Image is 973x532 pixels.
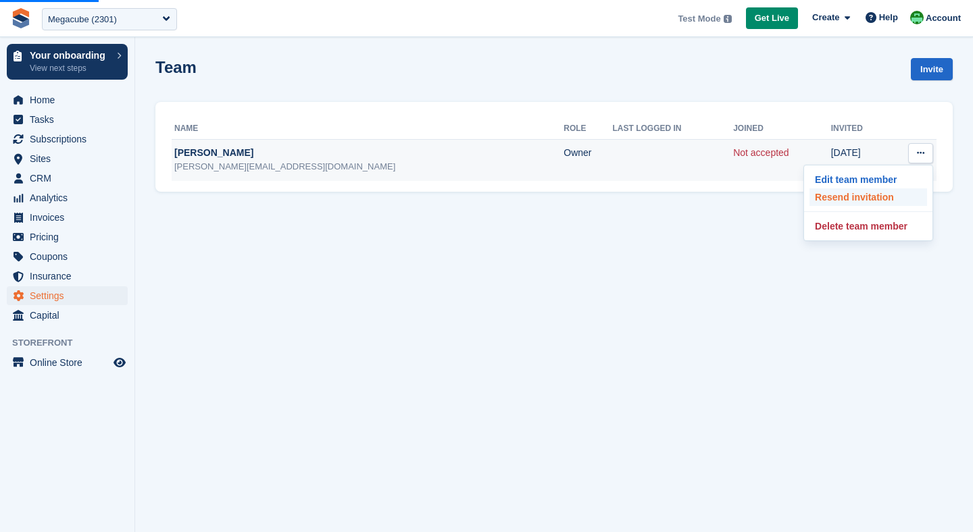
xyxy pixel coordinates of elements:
p: Your onboarding [30,51,110,60]
span: Pricing [30,228,111,246]
span: Test Mode [678,12,720,26]
span: Home [30,90,111,109]
span: Account [926,11,961,25]
span: CRM [30,169,111,188]
span: Coupons [30,247,111,266]
img: icon-info-grey-7440780725fd019a000dd9b08b2336e03edf1995a4989e88bcd33f0948082b44.svg [724,15,732,23]
a: menu [7,208,128,227]
th: Role [564,118,612,140]
a: menu [7,130,128,149]
a: Not accepted [733,147,789,158]
a: menu [7,353,128,372]
span: Tasks [30,110,111,129]
span: Invoices [30,208,111,227]
img: Laura Carlisle [910,11,924,24]
div: [PERSON_NAME] [174,146,564,160]
a: Preview store [111,354,128,371]
th: Last logged in [612,118,733,140]
img: stora-icon-8386f47178a22dfd0bd8f6a31ec36ba5ce8667c1dd55bd0f319d3a0aa187defe.svg [11,8,31,28]
span: Analytics [30,188,111,207]
span: Sites [30,149,111,168]
span: Create [812,11,839,24]
span: Storefront [12,336,134,350]
span: Online Store [30,353,111,372]
a: Delete team member [809,217,927,235]
td: [DATE] [831,139,887,181]
span: Subscriptions [30,130,111,149]
a: menu [7,286,128,305]
th: Joined [733,118,831,140]
span: Help [879,11,898,24]
a: menu [7,267,128,286]
th: Invited [831,118,887,140]
h1: Team [155,58,197,76]
a: menu [7,188,128,207]
a: menu [7,90,128,109]
a: menu [7,169,128,188]
p: View next steps [30,62,110,74]
span: Insurance [30,267,111,286]
a: menu [7,149,128,168]
a: Get Live [746,7,798,30]
div: [PERSON_NAME][EMAIL_ADDRESS][DOMAIN_NAME] [174,160,564,174]
th: Name [172,118,564,140]
a: menu [7,110,128,129]
a: Invite [911,58,953,80]
span: Settings [30,286,111,305]
a: Your onboarding View next steps [7,44,128,80]
span: Capital [30,306,111,325]
a: Edit team member [809,171,927,188]
div: Megacube (2301) [48,13,117,26]
span: Get Live [755,11,789,25]
a: menu [7,247,128,266]
a: menu [7,306,128,325]
td: Owner [564,139,612,181]
a: Resend invitation [809,188,927,206]
a: menu [7,228,128,246]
